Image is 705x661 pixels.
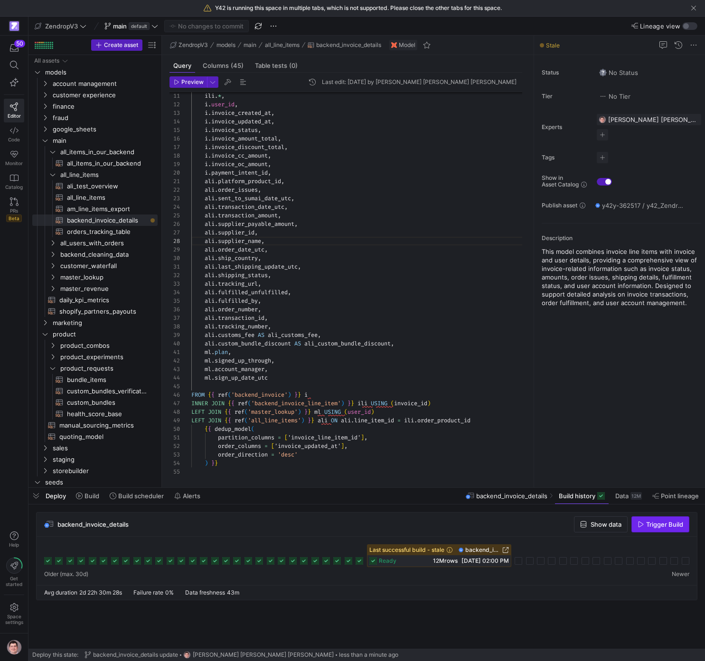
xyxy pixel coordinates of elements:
[4,170,24,194] a: Catalog
[205,135,208,142] span: i
[648,488,703,504] button: Point lineage
[597,90,633,102] button: No tierNo Tier
[7,640,22,655] img: https://storage.googleapis.com/y42-prod-data-exchange/images/G2kHvxVlt02YItTmblwfhPy4mK5SfUxFU6Tr...
[53,465,156,476] span: storebuilder
[235,101,238,108] span: ,
[646,521,683,528] span: Trigger Build
[102,20,160,32] button: maindefault
[32,214,158,226] div: Press SPACE to select this row.
[205,271,215,279] span: ali
[215,280,218,288] span: .
[118,492,164,500] span: Build scheduler
[67,397,147,408] span: custom_bundles​​​​​​​​​​
[258,254,261,262] span: ,
[284,203,288,211] span: ,
[91,39,142,51] button: Create asset
[60,340,156,351] span: product_combos
[8,137,20,142] span: Code
[32,419,158,431] a: manual_sourcing_metrics​​​​​​​​​​
[599,93,607,100] img: No tier
[32,192,158,203] a: all_line_items​​​​​​​​​​
[181,79,204,85] span: Preview
[284,143,288,151] span: ,
[4,194,24,226] a: PRsBeta
[104,42,138,48] span: Create asset
[205,177,215,185] span: ali
[85,492,99,500] span: Build
[205,246,215,253] span: ali
[268,160,271,168] span: ,
[208,126,211,134] span: .
[215,220,218,228] span: .
[244,42,256,48] span: main
[205,195,215,202] span: ali
[32,78,158,89] div: Press SPACE to select this row.
[218,195,291,202] span: sent_to_sumai_date_utc
[559,492,595,500] span: Build history
[168,39,210,51] button: ZendropV3
[59,420,147,431] span: manual_sourcing_metrics​​​​​​​​​​
[53,90,156,101] span: customer experience
[268,271,271,279] span: ,
[205,289,215,296] span: ali
[542,154,589,161] span: Tags
[169,288,180,297] div: 34
[615,492,629,500] span: Data
[44,589,77,596] span: Avg duration
[602,202,686,209] span: y42y-362517 / y42_ZendropV3_main / backend_invoice_details
[640,22,680,30] span: Lineage view
[32,169,158,180] div: Press SPACE to select this row.
[32,397,158,408] a: custom_bundles​​​​​​​​​​
[169,220,180,228] div: 26
[203,63,244,69] span: Columns
[608,116,697,123] span: [PERSON_NAME] [PERSON_NAME] [PERSON_NAME]
[215,271,218,279] span: .
[169,109,180,117] div: 13
[4,599,24,629] a: Spacesettings
[211,126,258,134] span: invoice_status
[611,488,646,504] button: Data12M
[214,39,238,51] button: models
[215,237,218,245] span: .
[67,374,147,385] span: bundle_items​​​​​​​​​​
[208,118,211,125] span: .
[218,263,298,270] span: last_shipping_update_utc
[169,100,180,109] div: 12
[185,589,225,596] span: Data freshness
[215,229,218,236] span: .
[9,21,19,31] img: https://storage.googleapis.com/y42-prod-data-exchange/images/qZXOSqkTtPuVcXVzF40oUlM07HVTwZXfPK0U...
[169,228,180,237] div: 27
[271,109,274,117] span: ,
[339,652,398,658] span: less than a minute ago
[211,143,284,151] span: invoice_discount_total
[60,352,156,363] span: product_experiments
[169,92,180,100] div: 11
[218,186,258,194] span: order_issues
[208,152,211,159] span: .
[205,203,215,211] span: ali
[218,177,281,185] span: platform_product_id
[205,160,208,168] span: i
[169,186,180,194] div: 22
[32,20,89,32] button: ZendropV3
[205,118,208,125] span: i
[255,63,298,69] span: Table tests
[289,63,298,69] span: (0)
[630,492,642,500] div: 12M
[215,254,218,262] span: .
[208,109,211,117] span: .
[4,527,24,552] button: Help
[399,42,415,48] span: Model
[218,203,284,211] span: transaction_date_utc
[542,175,579,188] span: Show in Asset Catalog
[169,134,180,143] div: 16
[53,317,156,328] span: marketing
[593,199,688,212] button: y42y-362517 / y42_ZendropV3_main / backend_invoice_details
[53,78,156,89] span: account management
[72,488,103,504] button: Build
[542,124,589,130] span: Experts
[208,160,211,168] span: .
[8,113,21,119] span: Editor
[298,263,301,270] span: ,
[218,212,278,219] span: transaction_amount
